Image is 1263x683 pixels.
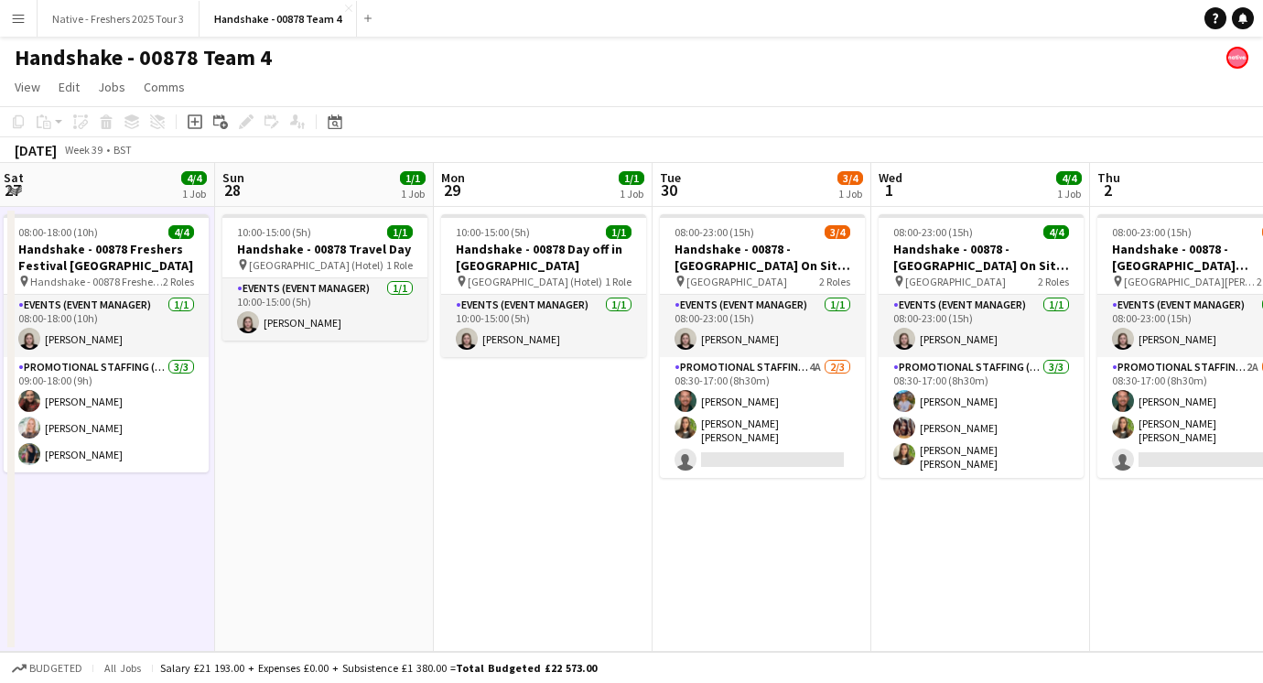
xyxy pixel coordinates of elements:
h3: Handshake - 00878 Travel Day [222,241,427,257]
div: Salary £21 193.00 + Expenses £0.00 + Subsistence £1 380.00 = [160,661,597,675]
span: Edit [59,79,80,95]
app-card-role: Events (Event Manager)1/108:00-18:00 (10h)[PERSON_NAME] [4,295,209,357]
h3: Handshake - 00878 - [GEOGRAPHIC_DATA] On Site Day [879,241,1084,274]
span: 4/4 [181,171,207,185]
span: Budgeted [29,662,82,675]
h3: Handshake - 00878 - [GEOGRAPHIC_DATA] On Site Day [660,241,865,274]
a: Edit [51,75,87,99]
span: 1/1 [387,225,413,239]
span: 1/1 [606,225,631,239]
span: 2 Roles [163,275,194,288]
span: 27 [1,179,24,201]
app-card-role: Promotional Staffing (Brand Ambassadors)4A2/308:30-17:00 (8h30m)[PERSON_NAME][PERSON_NAME] [PERSO... [660,357,865,478]
app-job-card: 10:00-15:00 (5h)1/1Handshake - 00878 Travel Day [GEOGRAPHIC_DATA] (Hotel)1 RoleEvents (Event Mana... [222,214,427,341]
div: 1 Job [1057,187,1081,201]
div: BST [113,143,132,157]
span: 4/4 [1056,171,1082,185]
span: 30 [657,179,681,201]
span: 1 [876,179,902,201]
div: [DATE] [15,141,57,159]
app-card-role: Promotional Staffing (Brand Ambassadors)3/308:30-17:00 (8h30m)[PERSON_NAME][PERSON_NAME][PERSON_N... [879,357,1084,478]
span: 4/4 [1043,225,1069,239]
span: Wed [879,169,902,186]
span: 4/4 [168,225,194,239]
app-job-card: 08:00-18:00 (10h)4/4Handshake - 00878 Freshers Festival [GEOGRAPHIC_DATA] Handshake - 00878 Fresh... [4,214,209,472]
span: 1 Role [386,258,413,272]
span: 1/1 [619,171,644,185]
span: Total Budgeted £22 573.00 [456,661,597,675]
button: Budgeted [9,658,85,678]
span: 28 [220,179,244,201]
span: Sun [222,169,244,186]
span: 2 [1095,179,1120,201]
span: 08:00-23:00 (15h) [893,225,973,239]
app-card-role: Promotional Staffing (Brand Ambassadors)3/309:00-18:00 (9h)[PERSON_NAME][PERSON_NAME][PERSON_NAME] [4,357,209,472]
span: 08:00-23:00 (15h) [675,225,754,239]
span: View [15,79,40,95]
app-user-avatar: native Staffing [1226,47,1248,69]
span: 2 Roles [819,275,850,288]
span: 2 Roles [1038,275,1069,288]
div: 1 Job [838,187,862,201]
span: 1/1 [400,171,426,185]
span: 1 Role [605,275,631,288]
span: Tue [660,169,681,186]
span: 10:00-15:00 (5h) [456,225,530,239]
div: 1 Job [182,187,206,201]
span: 3/4 [837,171,863,185]
app-card-role: Events (Event Manager)1/108:00-23:00 (15h)[PERSON_NAME] [660,295,865,357]
span: 08:00-18:00 (10h) [18,225,98,239]
span: [GEOGRAPHIC_DATA] [686,275,787,288]
span: 29 [438,179,465,201]
app-card-role: Events (Event Manager)1/110:00-15:00 (5h)[PERSON_NAME] [441,295,646,357]
div: 1 Job [620,187,643,201]
app-card-role: Events (Event Manager)1/110:00-15:00 (5h)[PERSON_NAME] [222,278,427,341]
app-job-card: 10:00-15:00 (5h)1/1Handshake - 00878 Day off in [GEOGRAPHIC_DATA] [GEOGRAPHIC_DATA] (Hotel)1 Role... [441,214,646,357]
span: Jobs [98,79,125,95]
span: Week 39 [60,143,106,157]
span: [GEOGRAPHIC_DATA] [905,275,1006,288]
button: Native - Freshers 2025 Tour 3 [38,1,200,37]
span: Mon [441,169,465,186]
h1: Handshake - 00878 Team 4 [15,44,272,71]
span: Sat [4,169,24,186]
span: Handshake - 00878 Freshers Festival [GEOGRAPHIC_DATA] [30,275,163,288]
span: 10:00-15:00 (5h) [237,225,311,239]
span: [GEOGRAPHIC_DATA] (Hotel) [468,275,602,288]
a: Comms [136,75,192,99]
span: 3/4 [825,225,850,239]
app-job-card: 08:00-23:00 (15h)4/4Handshake - 00878 - [GEOGRAPHIC_DATA] On Site Day [GEOGRAPHIC_DATA]2 RolesEve... [879,214,1084,478]
a: Jobs [91,75,133,99]
span: [GEOGRAPHIC_DATA][PERSON_NAME] [1124,275,1257,288]
span: Thu [1097,169,1120,186]
span: [GEOGRAPHIC_DATA] (Hotel) [249,258,383,272]
app-card-role: Events (Event Manager)1/108:00-23:00 (15h)[PERSON_NAME] [879,295,1084,357]
app-job-card: 08:00-23:00 (15h)3/4Handshake - 00878 - [GEOGRAPHIC_DATA] On Site Day [GEOGRAPHIC_DATA]2 RolesEve... [660,214,865,478]
h3: Handshake - 00878 Day off in [GEOGRAPHIC_DATA] [441,241,646,274]
button: Handshake - 00878 Team 4 [200,1,357,37]
a: View [7,75,48,99]
span: 08:00-23:00 (15h) [1112,225,1192,239]
h3: Handshake - 00878 Freshers Festival [GEOGRAPHIC_DATA] [4,241,209,274]
div: 1 Job [401,187,425,201]
span: Comms [144,79,185,95]
span: All jobs [101,661,145,675]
